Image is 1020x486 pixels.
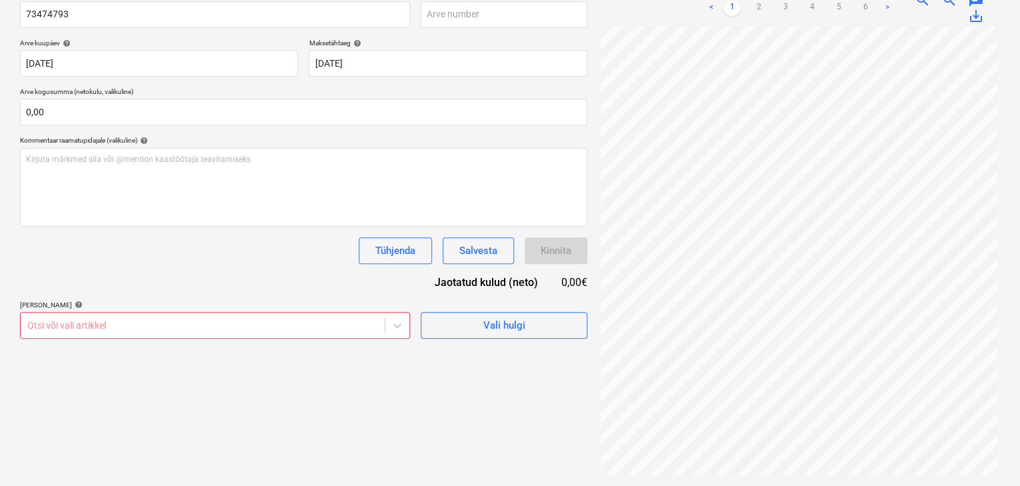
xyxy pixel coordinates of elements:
[968,8,984,24] span: save_alt
[20,87,587,99] p: Arve kogusumma (netokulu, valikuline)
[60,39,71,47] span: help
[309,39,587,47] div: Maksetähtaeg
[953,422,1020,486] iframe: Chat Widget
[137,137,148,145] span: help
[72,301,83,309] span: help
[414,275,559,290] div: Jaotatud kulud (neto)
[559,275,587,290] div: 0,00€
[421,312,587,339] button: Vali hulgi
[483,317,525,334] div: Vali hulgi
[20,50,298,77] input: Arve kuupäeva pole määratud.
[20,301,410,309] div: [PERSON_NAME]
[20,136,587,145] div: Kommentaar raamatupidajale (valikuline)
[20,39,298,47] div: Arve kuupäev
[359,237,432,264] button: Tühjenda
[20,99,587,125] input: Arve kogusumma (netokulu, valikuline)
[309,50,587,77] input: Tähtaega pole määratud
[459,242,497,259] div: Salvesta
[20,1,410,28] input: Dokumendi nimi
[443,237,514,264] button: Salvesta
[375,242,415,259] div: Tühjenda
[421,1,587,28] input: Arve number
[350,39,361,47] span: help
